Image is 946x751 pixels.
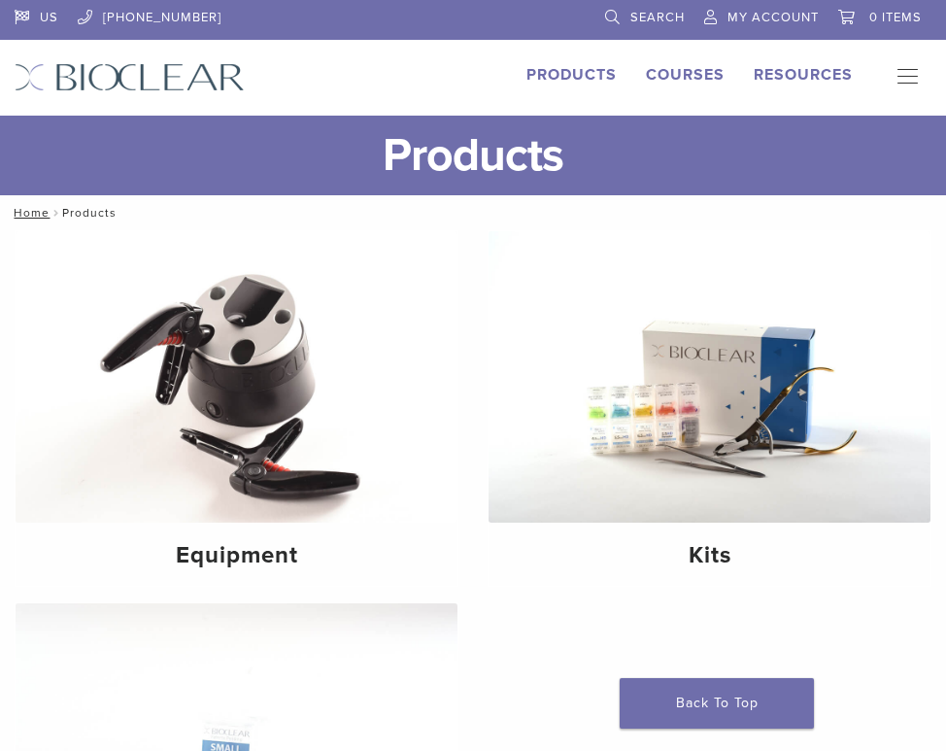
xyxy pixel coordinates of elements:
span: 0 items [869,10,922,25]
img: Bioclear [15,63,245,91]
img: Kits [489,231,930,523]
a: Courses [646,65,725,85]
h4: Equipment [31,538,442,573]
span: My Account [727,10,819,25]
span: / [50,208,62,218]
a: Back To Top [620,678,814,729]
a: Resources [754,65,853,85]
a: Home [8,206,50,220]
a: Products [526,65,617,85]
a: Equipment [16,231,457,586]
h4: Kits [504,538,915,573]
img: Equipment [16,231,457,523]
a: Kits [489,231,930,586]
nav: Primary Navigation [882,63,931,92]
span: Search [630,10,685,25]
